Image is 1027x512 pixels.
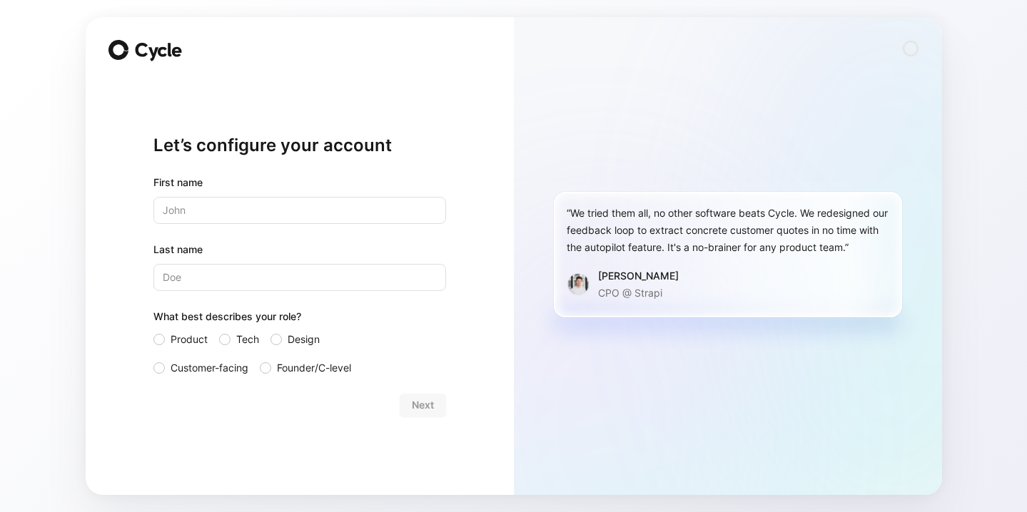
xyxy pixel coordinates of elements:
[153,174,446,191] div: First name
[153,134,446,157] h1: Let’s configure your account
[153,264,446,291] input: Doe
[567,205,889,256] div: “We tried them all, no other software beats Cycle. We redesigned our feedback loop to extract con...
[598,267,679,285] div: [PERSON_NAME]
[171,331,208,348] span: Product
[153,241,446,258] label: Last name
[153,308,446,331] div: What best describes your role?
[598,285,679,302] p: CPO @ Strapi
[171,359,248,377] span: Customer-facing
[153,197,446,224] input: John
[277,359,351,377] span: Founder/C-level
[288,331,320,348] span: Design
[236,331,259,348] span: Tech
